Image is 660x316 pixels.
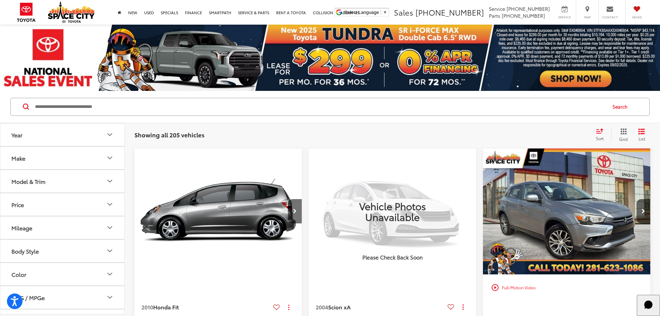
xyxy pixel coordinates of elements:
div: MPG / MPGe [11,294,45,301]
img: Space City Toyota [48,1,95,23]
span: 2010 [141,303,153,311]
button: YearYear [0,123,125,146]
button: Next image [288,199,302,223]
a: 2018 Mitsubishi Outlander Sport 2.0 ES 4x22018 Mitsubishi Outlander Sport 2.0 ES 4x22018 Mitsubis... [483,148,651,274]
div: Model & Trim [11,178,45,185]
div: Make [11,155,25,161]
div: Price [11,201,24,208]
svg: Start Chat [640,296,658,314]
div: Year [106,130,114,139]
div: Mileage [106,223,114,232]
button: Search [606,98,637,116]
div: Year [11,131,23,138]
button: MakeMake [0,147,125,169]
div: MPG / MPGe [106,293,114,301]
span: Contact [602,15,618,19]
button: Actions [283,301,295,313]
button: Actions [457,301,469,313]
a: 2010Honda Fit [141,303,271,311]
div: Make [106,154,114,162]
button: Body StyleBody Style [0,240,125,262]
span: [PHONE_NUMBER] [415,7,484,18]
span: Parts [489,12,500,19]
span: Sales [394,7,413,18]
div: Body Style [106,247,114,255]
span: 2004 [316,303,328,311]
div: Price [106,200,114,208]
input: Search by Make, Model, or Keyword [34,99,606,115]
span: Showing all 205 vehicles [134,130,204,139]
span: Saved [629,15,644,19]
div: Color [11,271,26,277]
div: Color [106,270,114,278]
span: Honda Fit [153,303,179,311]
span: dropdown dots [288,305,289,310]
span: Scion xA [328,303,351,311]
span: List [638,136,645,142]
button: Next image [636,199,650,223]
div: 2018 Mitsubishi Outlander Sport 2.0 ES 0 [483,148,651,274]
a: Select Language​ [344,10,387,15]
button: Select sort value [592,128,611,142]
span: Map [580,15,595,19]
span: Service [489,5,505,12]
img: 2018 Mitsubishi Outlander Sport 2.0 ES 4x2 [483,148,651,275]
span: Service [557,15,572,19]
div: Model & Trim [106,177,114,185]
button: MileageMileage [0,216,125,239]
span: ▼ [383,10,387,15]
img: Vehicle Photos Unavailable Please Check Back Soon [309,148,476,274]
span: Grid [619,136,628,142]
a: 2004Scion xA [316,303,445,311]
span: Sort [596,135,604,141]
span: [PHONE_NUMBER] [507,5,550,12]
button: Model & TrimModel & Trim [0,170,125,193]
img: 2010 Honda Fit Base FWD [134,148,302,275]
div: 2010 Honda Fit Base 0 [134,148,302,274]
div: Mileage [11,224,32,231]
span: [PHONE_NUMBER] [502,12,545,19]
span: dropdown dots [463,304,464,310]
button: PricePrice [0,193,125,216]
a: VIEW_DETAILS [309,148,476,274]
button: MPG / MPGeMPG / MPGe [0,286,125,309]
div: Body Style [11,248,39,254]
button: List View [633,128,650,142]
button: ColorColor [0,263,125,285]
span: Select Language [344,10,379,15]
button: Grid View [611,128,633,142]
a: 2010 Honda Fit Base FWD2010 Honda Fit Base FWD2010 Honda Fit Base FWD2010 Honda Fit Base FWD [134,148,302,274]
